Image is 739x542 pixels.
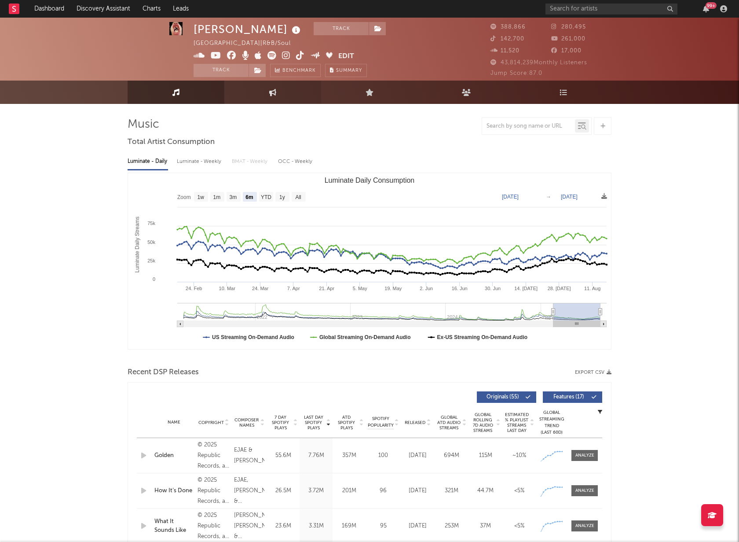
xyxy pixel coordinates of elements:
[198,194,205,200] text: 1w
[212,334,294,340] text: US Streaming On-Demand Audio
[252,286,269,291] text: 24. Mar
[706,2,717,9] div: 99 +
[278,154,313,169] div: OCC - Weekly
[177,154,223,169] div: Luminate - Weekly
[549,395,589,400] span: Features ( 17 )
[335,522,363,531] div: 169M
[505,412,529,433] span: Estimated % Playlist Streams Last Day
[338,51,354,62] button: Edit
[551,48,582,54] span: 17,000
[319,334,411,340] text: Global Streaming On-Demand Audio
[477,391,536,403] button: Originals(55)
[490,48,519,54] span: 11,520
[452,286,468,291] text: 16. Jun
[186,286,202,291] text: 24. Feb
[234,475,264,507] div: EJAE, [PERSON_NAME] & [PERSON_NAME]
[335,451,363,460] div: 357M
[287,286,300,291] text: 7. Apr
[198,475,230,507] div: © 2025 Republic Records, a division of UMG Recordings, Inc.
[471,451,500,460] div: 115M
[154,419,193,426] div: Name
[147,258,155,263] text: 25k
[198,440,230,472] div: © 2025 Republic Records, a division of UMG Recordings, Inc.
[514,286,538,291] text: 14. [DATE]
[403,522,432,531] div: [DATE]
[545,4,677,15] input: Search for artists
[302,415,325,431] span: Last Day Spotify Plays
[403,487,432,495] div: [DATE]
[270,64,321,77] a: Benchmark
[490,24,526,30] span: 388,866
[219,286,236,291] text: 10. Mar
[295,194,301,200] text: All
[437,487,466,495] div: 321M
[261,194,271,200] text: YTD
[482,123,575,130] input: Search by song name or URL
[198,420,224,425] span: Copyright
[420,286,433,291] text: 2. Jun
[538,409,565,436] div: Global Streaming Trend (Last 60D)
[471,522,500,531] div: 37M
[551,24,586,30] span: 280,495
[128,173,611,349] svg: Luminate Daily Consumption
[302,522,330,531] div: 3.31M
[485,286,501,291] text: 30. Jun
[584,286,600,291] text: 11. Aug
[245,194,253,200] text: 6m
[194,22,303,37] div: [PERSON_NAME]
[505,522,534,531] div: <5%
[198,510,230,542] div: © 2025 Republic Records, a division of UMG Recordings, Inc.
[319,286,334,291] text: 21. Apr
[302,487,330,495] div: 3.72M
[368,487,399,495] div: 96
[483,395,523,400] span: Originals ( 55 )
[471,487,500,495] div: 44.7M
[194,38,301,49] div: [GEOGRAPHIC_DATA] | R&B/Soul
[325,64,367,77] button: Summary
[561,194,578,200] text: [DATE]
[368,451,399,460] div: 100
[234,510,264,542] div: [PERSON_NAME], [PERSON_NAME] & [PERSON_NAME]
[551,36,585,42] span: 261,000
[213,194,221,200] text: 1m
[353,286,368,291] text: 5. May
[368,522,399,531] div: 95
[437,522,466,531] div: 253M
[128,137,215,147] span: Total Artist Consumption
[546,194,551,200] text: →
[269,415,292,431] span: 7 Day Spotify Plays
[234,445,264,466] div: EJAE & [PERSON_NAME]
[128,154,168,169] div: Luminate - Daily
[314,22,369,35] button: Track
[335,415,358,431] span: ATD Spotify Plays
[177,194,191,200] text: Zoom
[153,277,155,282] text: 0
[384,286,402,291] text: 19. May
[302,451,330,460] div: 7.76M
[437,451,466,460] div: 694M
[575,370,611,375] button: Export CSV
[147,221,155,226] text: 75k
[505,487,534,495] div: <5%
[403,451,432,460] div: [DATE]
[147,240,155,245] text: 50k
[269,522,297,531] div: 23.6M
[269,451,297,460] div: 55.6M
[269,487,297,495] div: 26.5M
[194,64,249,77] button: Track
[490,36,524,42] span: 142,700
[128,367,199,378] span: Recent DSP Releases
[134,217,140,273] text: Luminate Daily Streams
[282,66,316,76] span: Benchmark
[405,420,425,425] span: Released
[437,415,461,431] span: Global ATD Audio Streams
[230,194,237,200] text: 3m
[490,70,542,76] span: Jump Score: 87.0
[502,194,519,200] text: [DATE]
[154,517,193,535] a: What It Sounds Like
[279,194,285,200] text: 1y
[154,451,193,460] a: Golden
[548,286,571,291] text: 28. [DATE]
[335,487,363,495] div: 201M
